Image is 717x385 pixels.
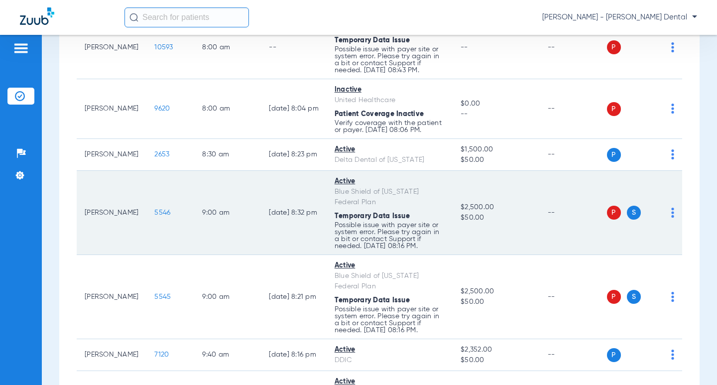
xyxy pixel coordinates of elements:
td: 8:30 AM [194,139,261,171]
span: P [607,290,621,304]
div: Active [335,176,445,187]
td: -- [540,79,607,139]
td: [PERSON_NAME] [77,339,146,371]
div: United Healthcare [335,95,445,106]
img: x.svg [649,292,659,302]
span: 5545 [154,293,171,300]
span: 7120 [154,351,169,358]
span: P [607,148,621,162]
span: -- [461,44,468,51]
div: Blue Shield of [US_STATE] Federal Plan [335,187,445,208]
div: Active [335,260,445,271]
span: $50.00 [461,155,531,165]
td: -- [540,139,607,171]
div: Inactive [335,85,445,95]
td: 8:00 AM [194,79,261,139]
span: S [627,206,641,220]
td: 9:40 AM [194,339,261,371]
td: -- [540,339,607,371]
img: hamburger-icon [13,42,29,54]
span: [PERSON_NAME] - [PERSON_NAME] Dental [542,12,697,22]
p: Possible issue with payer site or system error. Please try again in a bit or contact Support if n... [335,46,445,74]
p: Verify coverage with the patient or payer. [DATE] 08:06 PM. [335,120,445,133]
img: x.svg [649,208,659,218]
img: group-dot-blue.svg [671,208,674,218]
div: Delta Dental of [US_STATE] [335,155,445,165]
td: [PERSON_NAME] [77,79,146,139]
img: x.svg [649,149,659,159]
img: group-dot-blue.svg [671,42,674,52]
span: -- [461,109,531,120]
iframe: Chat Widget [667,337,717,385]
td: [DATE] 8:21 PM [261,255,327,339]
span: $1,500.00 [461,144,531,155]
span: 10593 [154,44,173,51]
span: P [607,348,621,362]
td: 8:00 AM [194,16,261,79]
div: Active [335,345,445,355]
span: $50.00 [461,213,531,223]
td: -- [540,171,607,255]
td: -- [540,255,607,339]
img: Search Icon [129,13,138,22]
td: 9:00 AM [194,171,261,255]
img: group-dot-blue.svg [671,292,674,302]
td: [PERSON_NAME] [77,16,146,79]
td: [DATE] 8:16 PM [261,339,327,371]
td: -- [540,16,607,79]
input: Search for patients [124,7,249,27]
img: x.svg [649,42,659,52]
span: $2,500.00 [461,202,531,213]
span: S [627,290,641,304]
div: Active [335,144,445,155]
img: Zuub Logo [20,7,54,25]
span: 2653 [154,151,169,158]
img: x.svg [649,350,659,360]
span: P [607,40,621,54]
span: Temporary Data Issue [335,297,410,304]
span: P [607,206,621,220]
span: $2,352.00 [461,345,531,355]
td: [PERSON_NAME] [77,139,146,171]
img: x.svg [649,104,659,114]
td: [PERSON_NAME] [77,255,146,339]
div: DDIC [335,355,445,366]
span: $2,500.00 [461,286,531,297]
td: [DATE] 8:32 PM [261,171,327,255]
img: group-dot-blue.svg [671,104,674,114]
td: [PERSON_NAME] [77,171,146,255]
td: 9:00 AM [194,255,261,339]
span: $0.00 [461,99,531,109]
span: $50.00 [461,355,531,366]
td: [DATE] 8:04 PM [261,79,327,139]
span: Temporary Data Issue [335,213,410,220]
td: -- [261,16,327,79]
span: Temporary Data Issue [335,37,410,44]
td: [DATE] 8:23 PM [261,139,327,171]
span: P [607,102,621,116]
span: 5546 [154,209,170,216]
span: $50.00 [461,297,531,307]
div: Blue Shield of [US_STATE] Federal Plan [335,271,445,292]
span: Patient Coverage Inactive [335,111,424,118]
span: 9620 [154,105,170,112]
p: Possible issue with payer site or system error. Please try again in a bit or contact Support if n... [335,222,445,250]
p: Possible issue with payer site or system error. Please try again in a bit or contact Support if n... [335,306,445,334]
img: group-dot-blue.svg [671,149,674,159]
